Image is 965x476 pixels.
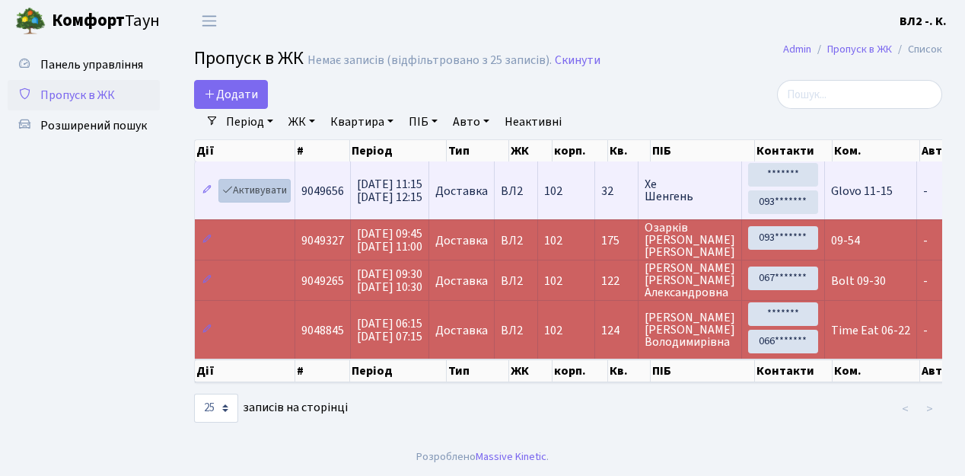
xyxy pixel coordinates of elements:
[357,266,422,296] span: [DATE] 09:30 [DATE] 10:30
[900,13,947,30] b: ВЛ2 -. К.
[501,185,531,197] span: ВЛ2
[601,275,632,287] span: 122
[827,41,892,57] a: Пропуск в ЖК
[553,359,608,382] th: корп.
[195,140,295,161] th: Дії
[447,140,509,161] th: Тип
[651,140,755,161] th: ПІБ
[831,322,910,339] span: Time Eat 06-22
[923,183,928,200] span: -
[498,109,568,135] a: Неактивні
[416,449,549,465] div: Розроблено .
[40,117,147,134] span: Розширений пошук
[301,322,344,339] span: 9048845
[295,359,350,382] th: #
[833,359,920,382] th: Ком.
[645,222,735,258] span: Озарків [PERSON_NAME] [PERSON_NAME]
[833,140,920,161] th: Ком.
[220,109,279,135] a: Період
[282,109,321,135] a: ЖК
[923,322,928,339] span: -
[52,8,125,33] b: Комфорт
[357,315,422,345] span: [DATE] 06:15 [DATE] 07:15
[777,80,942,109] input: Пошук...
[194,45,304,72] span: Пропуск в ЖК
[783,41,811,57] a: Admin
[755,140,833,161] th: Контакти
[435,185,488,197] span: Доставка
[601,324,632,337] span: 124
[544,273,562,289] span: 102
[831,183,893,200] span: Glovo 11-15
[350,359,447,382] th: Період
[195,359,295,382] th: Дії
[555,53,600,68] a: Скинути
[892,41,942,58] li: Список
[923,273,928,289] span: -
[608,359,651,382] th: Кв.
[435,235,488,247] span: Доставка
[608,140,651,161] th: Кв.
[509,140,553,161] th: ЖК
[544,183,562,200] span: 102
[194,394,348,423] label: записів на сторінці
[501,235,531,247] span: ВЛ2
[544,322,562,339] span: 102
[831,232,860,249] span: 09-54
[900,12,947,30] a: ВЛ2 -. К.
[447,109,495,135] a: Авто
[324,109,400,135] a: Квартира
[52,8,160,34] span: Таун
[218,179,291,203] a: Активувати
[501,324,531,337] span: ВЛ2
[357,176,422,206] span: [DATE] 11:15 [DATE] 12:15
[760,34,965,65] nav: breadcrumb
[301,232,344,249] span: 9049327
[40,56,143,73] span: Панель управління
[190,8,228,34] button: Переключити навігацію
[307,53,552,68] div: Немає записів (відфільтровано з 25 записів).
[651,359,755,382] th: ПІБ
[645,178,735,203] span: Хе Шенгень
[295,140,350,161] th: #
[553,140,608,161] th: корп.
[301,273,344,289] span: 9049265
[435,275,488,287] span: Доставка
[15,6,46,37] img: logo.png
[350,140,447,161] th: Період
[476,449,546,465] a: Massive Kinetic
[8,50,160,80] a: Панель управління
[923,232,928,249] span: -
[194,394,238,423] select: записів на сторінці
[645,262,735,299] span: [PERSON_NAME] [PERSON_NAME] Александровна
[544,232,562,249] span: 102
[435,324,488,337] span: Доставка
[755,359,833,382] th: Контакти
[357,225,422,255] span: [DATE] 09:45 [DATE] 11:00
[8,110,160,141] a: Розширений пошук
[8,80,160,110] a: Пропуск в ЖК
[204,86,258,103] span: Додати
[301,183,344,200] span: 9049656
[509,359,553,382] th: ЖК
[194,80,268,109] a: Додати
[447,359,509,382] th: Тип
[601,185,632,197] span: 32
[645,311,735,348] span: [PERSON_NAME] [PERSON_NAME] Володимирівна
[501,275,531,287] span: ВЛ2
[601,235,632,247] span: 175
[831,273,886,289] span: Bolt 09-30
[403,109,444,135] a: ПІБ
[40,87,115,104] span: Пропуск в ЖК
